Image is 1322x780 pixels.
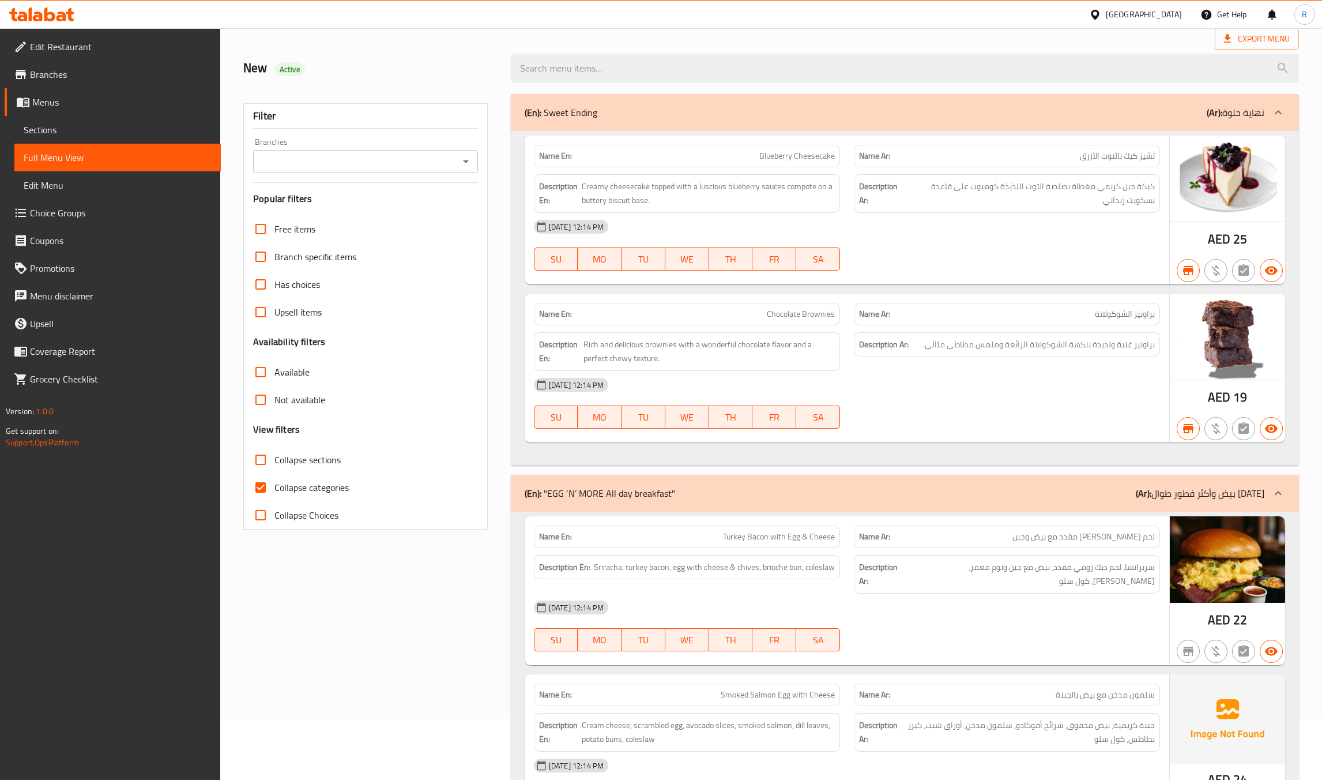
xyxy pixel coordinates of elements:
span: Collapse Choices [274,508,338,522]
span: MO [582,409,617,426]
span: Rich and delicious brownies with a wonderful chocolate flavor and a perfect chewy texture. [583,337,835,366]
div: [GEOGRAPHIC_DATA] [1106,8,1182,21]
div: Active [275,62,305,76]
a: Coverage Report [5,337,221,365]
span: SA [801,251,835,268]
span: Active [275,64,305,75]
span: 22 [1233,609,1247,631]
button: TH [709,406,753,429]
h3: View filters [253,423,300,436]
span: Get support on: [6,423,59,438]
strong: Name Ar: [859,150,890,162]
span: Menus [32,95,212,109]
button: Not has choices [1232,259,1255,282]
span: Blueberry Cheesecake [759,150,835,162]
span: Branch specific items [274,250,356,264]
h2: New [243,59,497,77]
h3: Availability filters [253,335,325,348]
button: Purchased item [1204,640,1227,663]
strong: Name Ar: [859,689,890,701]
a: Promotions [5,254,221,282]
span: Full Menu View [24,151,212,164]
a: Full Menu View [14,144,221,171]
span: SA [801,409,835,426]
span: WE [670,409,705,426]
span: Turkey Bacon with Egg & Cheese [723,531,835,543]
button: TH [709,247,753,271]
a: Coupons [5,227,221,254]
span: Creamy cheesecake topped with a luscious blueberry sauces compote on a buttery biscuit base. [582,179,835,208]
button: Available [1260,640,1283,663]
button: Not has choices [1232,640,1255,663]
strong: Description Ar: [859,337,909,352]
p: نهاية حلوة [1207,106,1264,119]
b: (Ar): [1207,104,1222,121]
strong: Name En: [539,308,572,320]
span: Chocolate Brownies [767,308,835,320]
button: FR [752,247,796,271]
div: (En): Sweet Ending(Ar):نهاية حلوة [511,94,1299,131]
b: (Ar): [1136,485,1151,502]
span: Free items [274,222,315,236]
strong: Description En: [539,179,579,208]
a: Grocery Checklist [5,365,221,393]
span: Sriracha, turkey bacon, egg with cheese & chives, brioche bun, coleslaw [594,560,835,575]
strong: Description Ar: [859,718,899,747]
button: FR [752,628,796,651]
span: لحم [PERSON_NAME] مقدد مع بيض وجبن [1012,531,1155,543]
span: R [1302,8,1307,21]
a: Branches [5,61,221,88]
span: Cream cheese, scrambled egg, avocado slices, smoked salmon, dill leaves, potato buns, coleslaw [582,718,835,747]
span: Grocery Checklist [30,372,212,386]
button: MO [578,406,622,429]
a: Edit Menu [14,171,221,199]
strong: Description Ar: [859,560,903,588]
img: Ae5nvW7+0k+MAAAAAElFTkSuQmCC [1170,674,1285,764]
a: Support.OpsPlatform [6,435,79,450]
span: جبنة كريمية، بيض مخفوق، شرائح أفوكادو، سلمون مدخن، أوراق شبت، كيزر بطاطس، كول سلو [902,718,1155,747]
span: AED [1208,228,1230,250]
span: [DATE] 12:14 PM [544,380,608,391]
button: Not branch specific item [1177,640,1200,663]
span: 19 [1233,386,1247,408]
button: FR [752,406,796,429]
button: Available [1260,417,1283,440]
strong: Name En: [539,150,572,162]
button: TH [709,628,753,651]
span: كيكة جبن كريمي مغطاة بصلصة التوت اللذيذة كومبوت على قاعدة بسكويت زبداني. [906,179,1155,208]
a: Menu disclaimer [5,282,221,310]
strong: Name Ar: [859,308,890,320]
button: Purchased item [1204,259,1227,282]
p: "EGG ‘N’ MORE All day breakfast" [525,486,675,500]
button: WE [665,247,709,271]
span: Export Menu [1215,28,1299,50]
span: AED [1208,609,1230,631]
strong: Name En: [539,689,572,701]
span: Collapse sections [274,453,341,467]
span: Upsell [30,317,212,331]
strong: Name En: [539,531,572,543]
p: Sweet Ending [525,106,597,119]
button: MO [578,247,622,271]
button: SU [534,406,578,429]
b: (En): [525,485,541,502]
span: براونيز غنية ولذيذة بنكهة الشوكولاتة الرائعة وملمس مطاطي مثالي. [923,337,1155,352]
span: Coverage Report [30,344,212,358]
span: Edit Menu [24,178,212,192]
span: AED [1208,386,1230,408]
span: SA [801,632,835,648]
span: Choice Groups [30,206,212,220]
strong: Description En: [539,560,590,575]
button: SA [796,406,840,429]
button: SU [534,247,578,271]
span: [DATE] 12:14 PM [544,602,608,613]
span: TH [714,632,748,648]
span: TU [626,251,661,268]
span: Branches [30,67,212,81]
div: (En): "EGG ‘N’ MORE All day breakfast"(Ar):بيض وأكثر فطور طوال [DATE] [511,475,1299,512]
span: FR [757,409,792,426]
span: WE [670,632,705,648]
span: SU [539,251,574,268]
img: mmw_638911072699656222 [1170,136,1285,222]
span: Menu disclaimer [30,289,212,303]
